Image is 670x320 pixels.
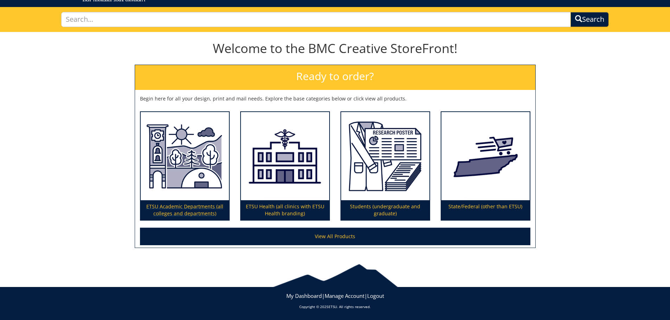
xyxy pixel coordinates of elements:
[141,112,229,201] img: ETSU Academic Departments (all colleges and departments)
[135,65,535,90] h2: Ready to order?
[341,112,429,201] img: Students (undergraduate and graduate)
[141,200,229,220] p: ETSU Academic Departments (all colleges and departments)
[140,95,530,102] p: Begin here for all your design, print and mail needs. Explore the base categories below or click ...
[241,200,329,220] p: ETSU Health (all clinics with ETSU Health branding)
[367,292,384,299] a: Logout
[341,200,429,220] p: Students (undergraduate and graduate)
[141,112,229,220] a: ETSU Academic Departments (all colleges and departments)
[135,41,536,55] h1: Welcome to the BMC Creative StoreFront!
[328,304,337,309] a: ETSU
[441,112,530,220] a: State/Federal (other than ETSU)
[241,112,329,201] img: ETSU Health (all clinics with ETSU Health branding)
[341,112,429,220] a: Students (undergraduate and graduate)
[241,112,329,220] a: ETSU Health (all clinics with ETSU Health branding)
[441,112,530,201] img: State/Federal (other than ETSU)
[325,292,364,299] a: Manage Account
[61,12,571,27] input: Search...
[570,12,609,27] button: Search
[140,228,530,245] a: View All Products
[286,292,322,299] a: My Dashboard
[441,200,530,220] p: State/Federal (other than ETSU)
